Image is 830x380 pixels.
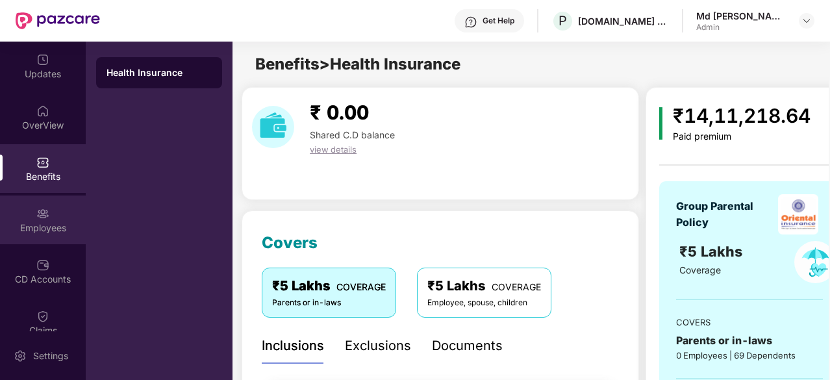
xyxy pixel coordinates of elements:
span: P [559,13,567,29]
div: Group Parental Policy [676,198,774,231]
div: 0 Employees | 69 Dependents [676,349,823,362]
img: download [252,106,294,148]
div: Parents or in-laws [272,297,386,309]
span: Coverage [679,264,721,275]
div: Get Help [483,16,514,26]
div: ₹14,11,218.64 [673,101,811,131]
div: Settings [29,349,72,362]
div: Admin [696,22,787,32]
span: ₹5 Lakhs [679,243,746,260]
span: Covers [262,233,318,252]
div: Health Insurance [107,66,212,79]
img: svg+xml;base64,PHN2ZyBpZD0iRHJvcGRvd24tMzJ4MzIiIHhtbG5zPSJodHRwOi8vd3d3LnczLm9yZy8yMDAwL3N2ZyIgd2... [801,16,812,26]
span: COVERAGE [336,281,386,292]
span: view details [310,144,357,155]
img: svg+xml;base64,PHN2ZyBpZD0iSG9tZSIgeG1sbnM9Imh0dHA6Ly93d3cudzMub3JnLzIwMDAvc3ZnIiB3aWR0aD0iMjAiIG... [36,105,49,118]
div: [DOMAIN_NAME] PRIVATE LIMITED [578,15,669,27]
img: svg+xml;base64,PHN2ZyBpZD0iRW1wbG95ZWVzIiB4bWxucz0iaHR0cDovL3d3dy53My5vcmcvMjAwMC9zdmciIHdpZHRoPS... [36,207,49,220]
img: New Pazcare Logo [16,12,100,29]
div: COVERS [676,316,823,329]
span: Benefits > Health Insurance [255,55,460,73]
div: Inclusions [262,336,324,356]
img: icon [659,107,662,140]
span: Shared C.D balance [310,129,395,140]
img: svg+xml;base64,PHN2ZyBpZD0iQ0RfQWNjb3VudHMiIGRhdGEtbmFtZT0iQ0QgQWNjb3VudHMiIHhtbG5zPSJodHRwOi8vd3... [36,259,49,272]
img: svg+xml;base64,PHN2ZyBpZD0iQmVuZWZpdHMiIHhtbG5zPSJodHRwOi8vd3d3LnczLm9yZy8yMDAwL3N2ZyIgd2lkdGg9Ij... [36,156,49,169]
img: svg+xml;base64,PHN2ZyBpZD0iVXBkYXRlZCIgeG1sbnM9Imh0dHA6Ly93d3cudzMub3JnLzIwMDAvc3ZnIiB3aWR0aD0iMj... [36,53,49,66]
div: Paid premium [673,131,811,142]
div: Parents or in-laws [676,333,823,349]
span: ₹ 0.00 [310,101,369,124]
div: Employee, spouse, children [427,297,541,309]
img: insurerLogo [778,194,818,234]
img: svg+xml;base64,PHN2ZyBpZD0iSGVscC0zMngzMiIgeG1sbnM9Imh0dHA6Ly93d3cudzMub3JnLzIwMDAvc3ZnIiB3aWR0aD... [464,16,477,29]
img: svg+xml;base64,PHN2ZyBpZD0iQ2xhaW0iIHhtbG5zPSJodHRwOi8vd3d3LnczLm9yZy8yMDAwL3N2ZyIgd2lkdGg9IjIwIi... [36,310,49,323]
span: COVERAGE [492,281,541,292]
div: Exclusions [345,336,411,356]
div: Documents [432,336,503,356]
div: Md [PERSON_NAME] [696,10,787,22]
img: svg+xml;base64,PHN2ZyBpZD0iU2V0dGluZy0yMHgyMCIgeG1sbnM9Imh0dHA6Ly93d3cudzMub3JnLzIwMDAvc3ZnIiB3aW... [14,349,27,362]
div: ₹5 Lakhs [427,276,541,296]
div: ₹5 Lakhs [272,276,386,296]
